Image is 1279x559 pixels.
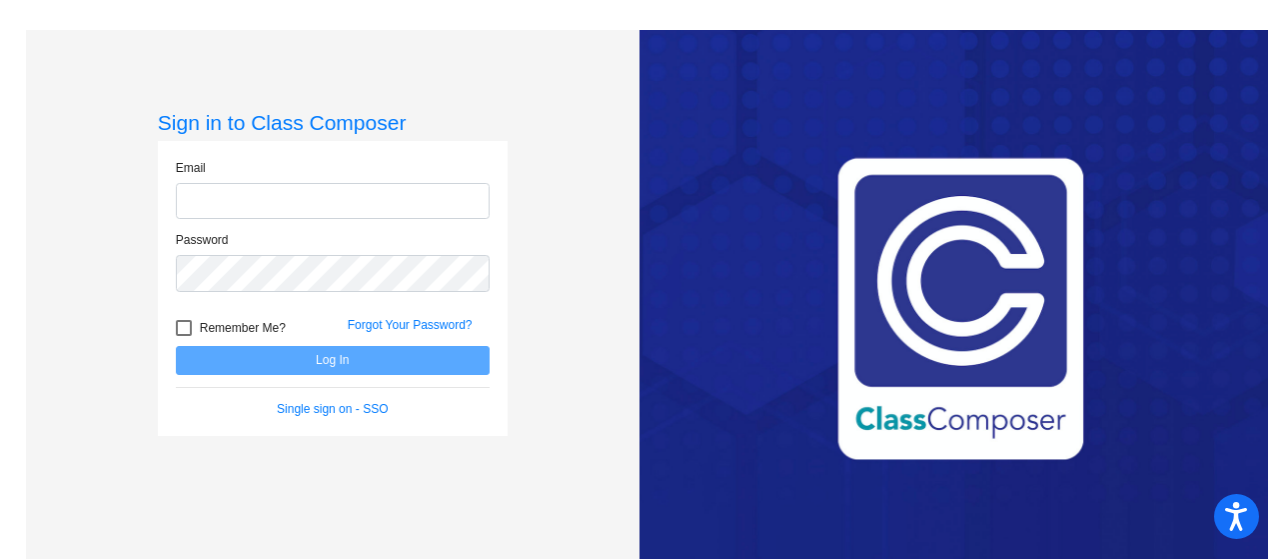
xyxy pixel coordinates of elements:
label: Password [176,231,229,249]
a: Forgot Your Password? [348,318,473,332]
button: Log In [176,346,490,375]
h3: Sign in to Class Composer [158,110,508,135]
span: Remember Me? [200,316,286,340]
label: Email [176,159,206,177]
a: Single sign on - SSO [277,402,388,416]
